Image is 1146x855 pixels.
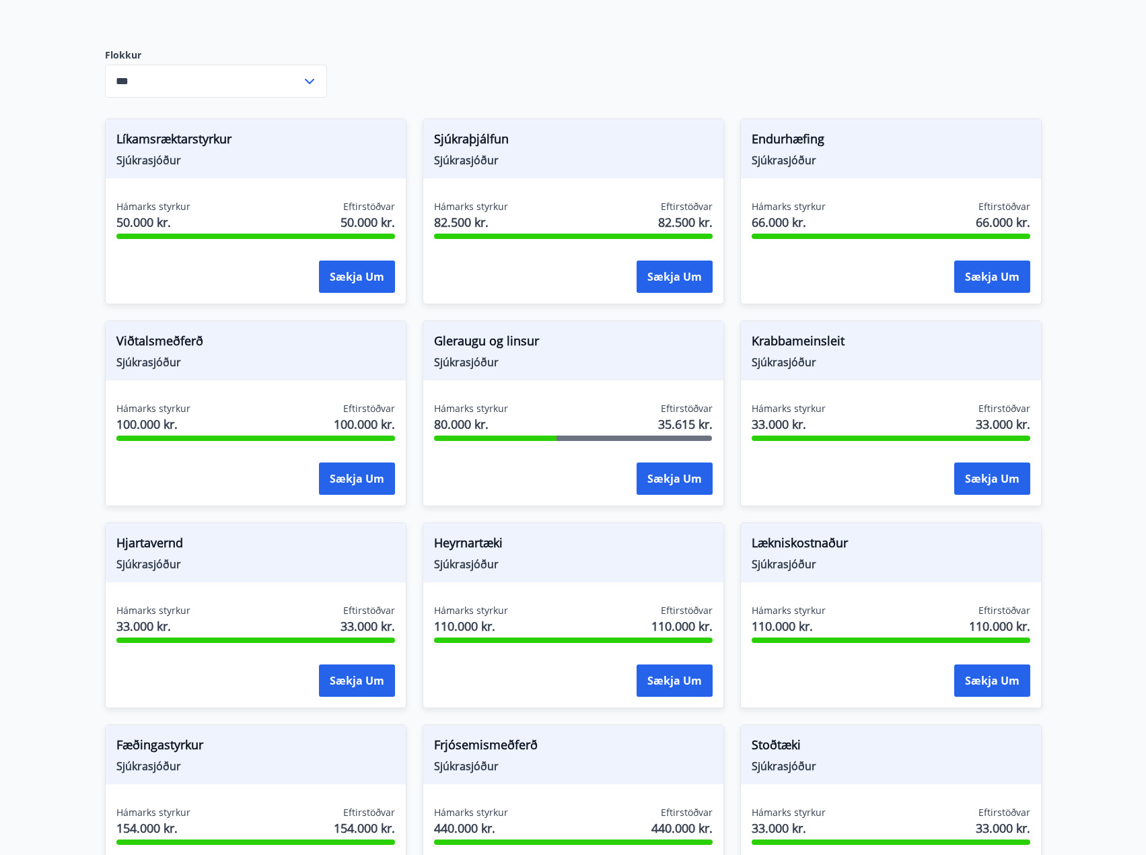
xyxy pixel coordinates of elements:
span: 33.000 kr. [116,617,190,635]
label: Flokkur [105,48,327,62]
span: Eftirstöðvar [343,604,395,617]
span: Hámarks styrkur [116,200,190,213]
span: Sjúkrasjóður [434,557,713,572]
span: Eftirstöðvar [661,200,713,213]
span: Eftirstöðvar [661,806,713,819]
span: Stoðtæki [752,736,1030,759]
button: Sækja um [319,463,395,495]
span: Eftirstöðvar [343,200,395,213]
span: Hámarks styrkur [434,200,508,213]
span: 66.000 kr. [976,213,1030,231]
span: Sjúkrasjóður [116,759,395,774]
button: Sækja um [637,261,713,293]
span: 66.000 kr. [752,213,826,231]
span: Hámarks styrkur [116,806,190,819]
span: 33.000 kr. [341,617,395,635]
span: Sjúkrasjóður [434,153,713,168]
span: 440.000 kr. [434,819,508,837]
span: Eftirstöðvar [343,806,395,819]
span: 82.500 kr. [434,213,508,231]
span: 33.000 kr. [976,415,1030,433]
span: Frjósemismeðferð [434,736,713,759]
span: Sjúkrasjóður [752,759,1030,774]
span: 110.000 kr. [752,617,826,635]
span: Hámarks styrkur [752,402,826,415]
span: Krabbameinsleit [752,332,1030,355]
span: 110.000 kr. [651,617,713,635]
span: Sjúkrasjóður [434,759,713,774]
span: Hámarks styrkur [752,604,826,617]
span: Sjúkrasjóður [116,153,395,168]
span: Gleraugu og linsur [434,332,713,355]
span: 440.000 kr. [651,819,713,837]
span: Eftirstöðvar [978,200,1030,213]
button: Sækja um [319,664,395,697]
span: Sjúkrasjóður [116,557,395,572]
span: Líkamsræktarstyrkur [116,130,395,153]
span: 50.000 kr. [116,213,190,231]
span: Hámarks styrkur [752,200,826,213]
span: 33.000 kr. [976,819,1030,837]
span: 110.000 kr. [969,617,1030,635]
button: Sækja um [954,463,1030,495]
span: Eftirstöðvar [661,402,713,415]
span: Hámarks styrkur [116,604,190,617]
button: Sækja um [319,261,395,293]
span: 154.000 kr. [334,819,395,837]
span: Lækniskostnaður [752,534,1030,557]
span: 35.615 kr. [658,415,713,433]
span: 33.000 kr. [752,819,826,837]
span: 50.000 kr. [341,213,395,231]
button: Sækja um [954,261,1030,293]
span: Eftirstöðvar [661,604,713,617]
span: Eftirstöðvar [978,604,1030,617]
span: Sjúkrasjóður [752,557,1030,572]
span: 82.500 kr. [658,213,713,231]
span: Sjúkrasjóður [434,355,713,370]
span: Sjúkraþjálfun [434,130,713,153]
span: Hjartavernd [116,534,395,557]
span: 100.000 kr. [116,415,190,433]
span: Heyrnartæki [434,534,713,557]
button: Sækja um [637,463,713,495]
span: Hámarks styrkur [434,402,508,415]
span: 100.000 kr. [334,415,395,433]
span: Endurhæfing [752,130,1030,153]
span: Hámarks styrkur [116,402,190,415]
span: Hámarks styrkur [434,604,508,617]
span: Viðtalsmeðferð [116,332,395,355]
span: 154.000 kr. [116,819,190,837]
span: 110.000 kr. [434,617,508,635]
span: Eftirstöðvar [343,402,395,415]
span: 33.000 kr. [752,415,826,433]
button: Sækja um [637,664,713,697]
button: Sækja um [954,664,1030,697]
span: Hámarks styrkur [752,806,826,819]
span: Sjúkrasjóður [116,355,395,370]
span: 80.000 kr. [434,415,508,433]
span: Eftirstöðvar [978,402,1030,415]
span: Sjúkrasjóður [752,153,1030,168]
span: Sjúkrasjóður [752,355,1030,370]
span: Hámarks styrkur [434,806,508,819]
span: Eftirstöðvar [978,806,1030,819]
span: Fæðingastyrkur [116,736,395,759]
